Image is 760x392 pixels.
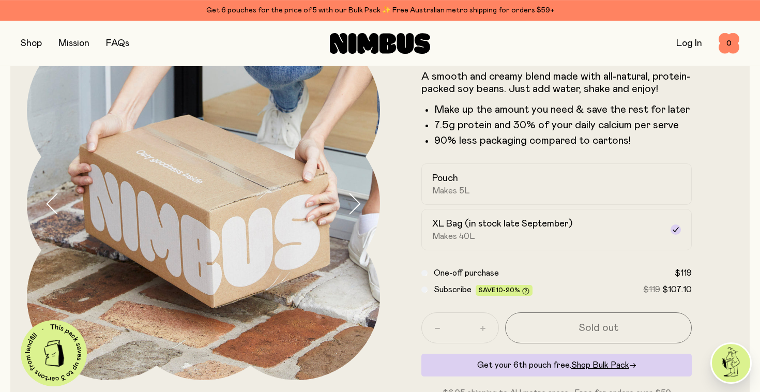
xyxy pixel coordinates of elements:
span: Sold out [579,321,618,335]
span: Save [479,287,529,295]
a: FAQs [106,39,129,48]
li: 7.5g protein and 30% of your daily calcium per serve [434,119,692,131]
span: One-off purchase [434,269,499,277]
h2: XL Bag (in stock late September) [432,218,572,230]
span: Makes 40L [432,231,475,242]
span: 10-20% [496,287,520,293]
a: Mission [58,39,89,48]
span: Subscribe [434,285,472,294]
a: Log In [676,39,702,48]
p: A smooth and creamy blend made with all-natural, protein-packed soy beans. Just add water, shake ... [421,70,692,95]
span: $107.10 [662,285,692,294]
li: Make up the amount you need & save the rest for later [434,103,692,116]
img: agent [712,344,750,382]
span: $119 [643,285,660,294]
span: Shop Bulk Pack [571,361,629,369]
div: Get your 6th pouch free. [421,354,692,376]
div: Get 6 pouches for the price of 5 with our Bulk Pack ✨ Free Australian metro shipping for orders $59+ [21,4,739,17]
button: 0 [719,33,739,54]
a: Shop Bulk Pack→ [571,361,636,369]
img: illustration-carton.png [37,336,71,371]
p: 90% less packaging compared to cartons! [434,134,692,147]
span: $119 [675,269,692,277]
button: Sold out [505,312,692,343]
h2: Pouch [432,172,458,185]
span: Makes 5L [432,186,470,196]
